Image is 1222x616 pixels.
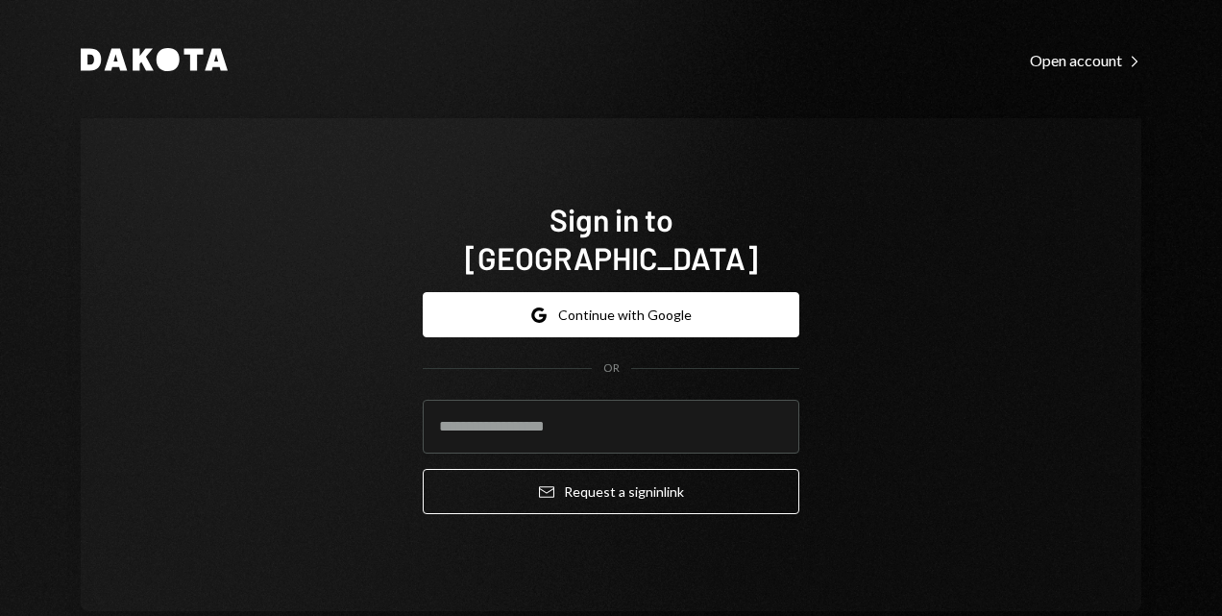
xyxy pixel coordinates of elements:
[423,469,799,514] button: Request a signinlink
[423,292,799,337] button: Continue with Google
[603,360,620,377] div: OR
[1030,51,1141,70] div: Open account
[423,200,799,277] h1: Sign in to [GEOGRAPHIC_DATA]
[1030,49,1141,70] a: Open account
